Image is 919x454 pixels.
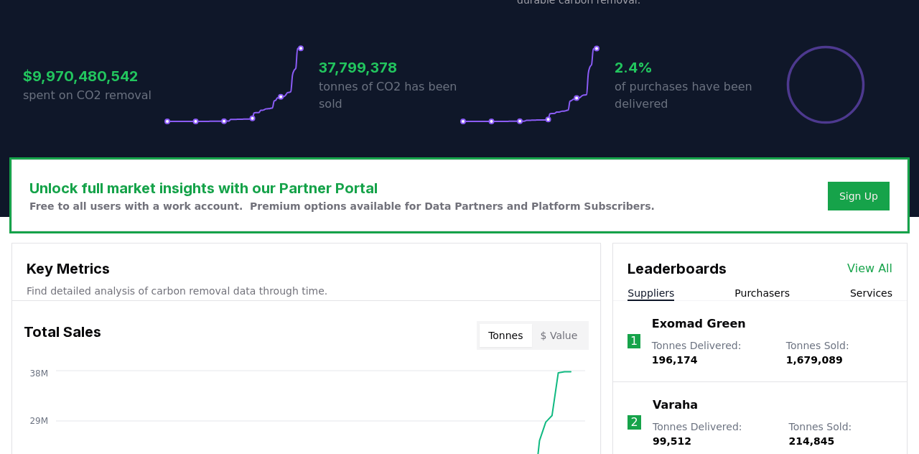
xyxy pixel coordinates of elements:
h3: Key Metrics [27,258,586,279]
h3: Unlock full market insights with our Partner Portal [29,177,655,199]
p: 1 [630,333,638,350]
h3: Total Sales [24,321,101,350]
button: Purchasers [734,286,790,300]
button: Services [850,286,892,300]
span: 214,845 [789,435,835,447]
h3: 37,799,378 [319,57,459,78]
tspan: 29M [29,416,48,426]
h3: 2.4% [615,57,755,78]
p: Tonnes Sold : [786,338,892,367]
button: Tonnes [480,324,531,347]
a: Varaha [653,397,698,414]
button: Sign Up [828,182,890,210]
tspan: 38M [29,369,48,379]
button: Suppliers [628,286,674,300]
div: Percentage of sales delivered [785,45,866,125]
p: Free to all users with a work account. Premium options available for Data Partners and Platform S... [29,199,655,213]
span: 99,512 [653,435,691,447]
p: 2 [631,414,638,431]
p: Find detailed analysis of carbon removal data through time. [27,284,586,298]
h3: $9,970,480,542 [23,65,164,87]
p: Tonnes Delivered : [652,338,772,367]
span: 1,679,089 [786,354,843,366]
p: spent on CO2 removal [23,87,164,104]
a: Sign Up [839,189,878,203]
p: tonnes of CO2 has been sold [319,78,459,113]
a: View All [847,260,892,277]
p: Tonnes Delivered : [653,420,775,448]
p: Tonnes Sold : [789,420,892,448]
h3: Leaderboards [628,258,727,279]
button: $ Value [532,324,587,347]
a: Exomad Green [652,315,746,333]
span: 196,174 [652,354,698,366]
p: of purchases have been delivered [615,78,755,113]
